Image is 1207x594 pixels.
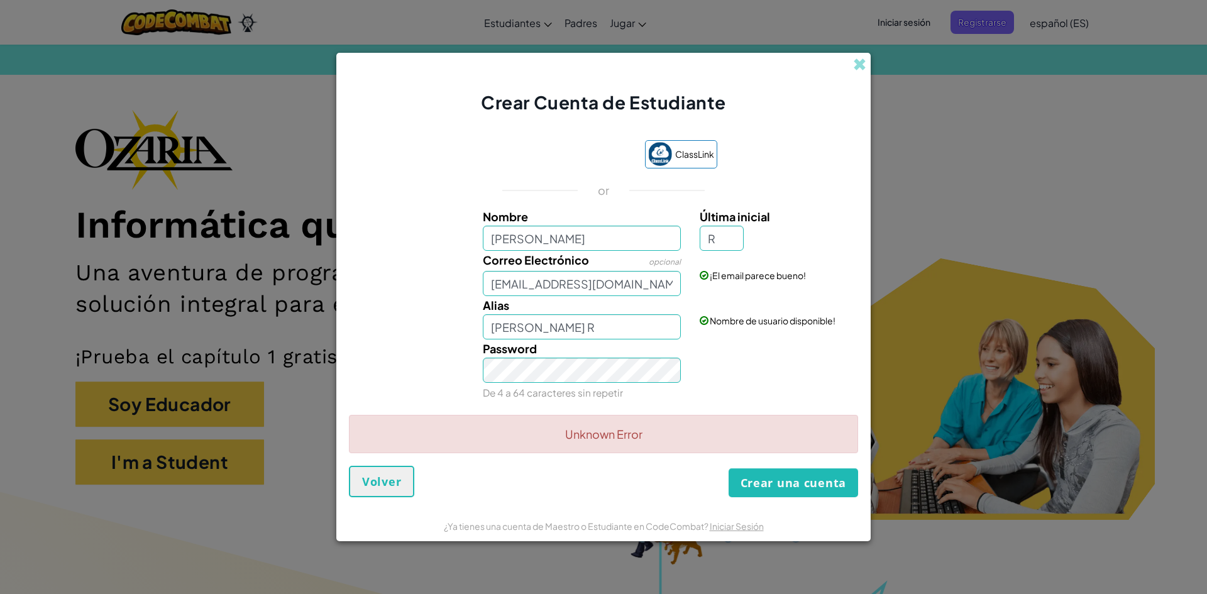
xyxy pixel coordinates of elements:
[349,415,858,453] div: Unknown Error
[481,91,726,113] span: Crear Cuenta de Estudiante
[483,253,589,267] span: Correo Electrónico
[729,468,858,497] button: Crear una cuenta
[362,474,401,489] span: Volver
[648,142,672,166] img: classlink-logo-small.png
[710,270,806,281] span: ¡El email parece bueno!
[483,298,509,312] span: Alias
[444,520,710,532] span: ¿Ya tienes una cuenta de Maestro o Estudiante en CodeCombat?
[484,141,639,169] iframe: Botón Iniciar sesión con Google
[483,341,537,356] span: Password
[675,145,714,163] span: ClassLink
[649,257,681,267] span: opcional
[710,520,764,532] a: Iniciar Sesión
[483,209,528,224] span: Nombre
[349,466,414,497] button: Volver
[598,183,610,198] p: or
[710,315,835,326] span: Nombre de usuario disponible!
[700,209,770,224] span: Última inicial
[483,387,623,399] small: De 4 a 64 caracteres sin repetir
